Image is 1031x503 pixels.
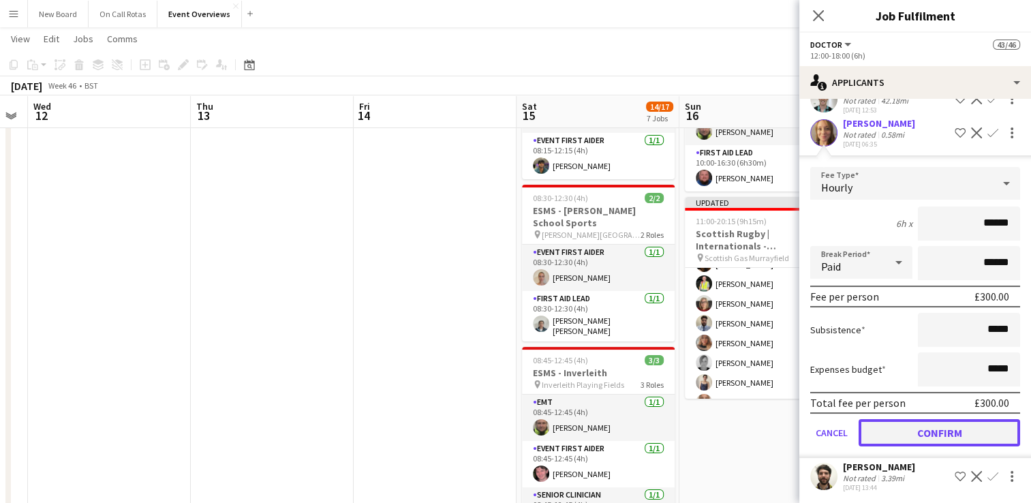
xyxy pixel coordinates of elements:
[533,355,588,365] span: 08:45-12:45 (4h)
[542,380,624,390] span: Inverleith Playing Fields
[641,230,664,240] span: 2 Roles
[522,367,675,379] h3: ESMS - Inverleith
[810,324,865,336] label: Subsistence
[45,80,79,91] span: Week 46
[810,290,879,303] div: Fee per person
[685,100,701,112] span: Sun
[28,1,89,27] button: New Board
[647,113,673,123] div: 7 Jobs
[522,441,675,487] app-card-role: Event First Aider1/108:45-12:45 (4h)[PERSON_NAME]
[685,197,837,399] app-job-card: Updated11:00-20:15 (9h15m)43/46Scottish Rugby | Internationals - [GEOGRAPHIC_DATA] v [GEOGRAPHIC_...
[974,290,1009,303] div: £300.00
[696,216,767,226] span: 11:00-20:15 (9h15m)
[196,100,213,112] span: Thu
[683,108,701,123] span: 16
[645,355,664,365] span: 3/3
[993,40,1020,50] span: 43/46
[522,185,675,341] app-job-card: 08:30-12:30 (4h)2/2ESMS - [PERSON_NAME] School Sports [PERSON_NAME][GEOGRAPHIC_DATA]2 RolesEvent ...
[73,33,93,45] span: Jobs
[31,108,51,123] span: 12
[821,181,852,194] span: Hourly
[641,380,664,390] span: 3 Roles
[685,145,837,192] app-card-role: First Aid Lead1/110:00-16:30 (6h30m)[PERSON_NAME]
[843,140,915,149] div: [DATE] 06:35
[843,473,878,483] div: Not rated
[67,30,99,48] a: Jobs
[810,40,853,50] button: Doctor
[522,133,675,179] app-card-role: Event First Aider1/108:15-12:15 (4h)[PERSON_NAME]
[33,100,51,112] span: Wed
[974,396,1009,410] div: £300.00
[810,363,886,376] label: Expenses budget
[821,260,841,273] span: Paid
[810,50,1020,61] div: 12:00-18:00 (6h)
[646,102,673,112] span: 14/17
[878,473,907,483] div: 3.39mi
[5,30,35,48] a: View
[878,129,907,140] div: 0.58mi
[843,483,915,492] div: [DATE] 13:44
[84,80,98,91] div: BST
[522,204,675,229] h3: ESMS - [PERSON_NAME] School Sports
[810,40,842,50] span: Doctor
[878,95,911,106] div: 42.18mi
[645,193,664,203] span: 2/2
[359,100,370,112] span: Fri
[843,95,878,106] div: Not rated
[843,461,915,473] div: [PERSON_NAME]
[157,1,242,27] button: Event Overviews
[843,129,878,140] div: Not rated
[194,108,213,123] span: 13
[533,193,588,203] span: 08:30-12:30 (4h)
[799,7,1031,25] h3: Job Fulfilment
[843,117,915,129] div: [PERSON_NAME]
[859,419,1020,446] button: Confirm
[810,419,853,446] button: Cancel
[522,100,537,112] span: Sat
[11,79,42,93] div: [DATE]
[38,30,65,48] a: Edit
[522,245,675,291] app-card-role: Event First Aider1/108:30-12:30 (4h)[PERSON_NAME]
[357,108,370,123] span: 14
[44,33,59,45] span: Edit
[799,66,1031,99] div: Applicants
[705,253,789,263] span: Scottish Gas Murrayfield
[685,197,837,208] div: Updated
[107,33,138,45] span: Comms
[522,395,675,441] app-card-role: EMT1/108:45-12:45 (4h)[PERSON_NAME]
[89,1,157,27] button: On Call Rotas
[520,108,537,123] span: 15
[810,396,906,410] div: Total fee per person
[542,230,641,240] span: [PERSON_NAME][GEOGRAPHIC_DATA]
[102,30,143,48] a: Comms
[843,106,915,115] div: [DATE] 12:53
[896,217,912,230] div: 6h x
[11,33,30,45] span: View
[685,228,837,252] h3: Scottish Rugby | Internationals - [GEOGRAPHIC_DATA] v [GEOGRAPHIC_DATA]
[522,291,675,341] app-card-role: First Aid Lead1/108:30-12:30 (4h)[PERSON_NAME] [PERSON_NAME]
